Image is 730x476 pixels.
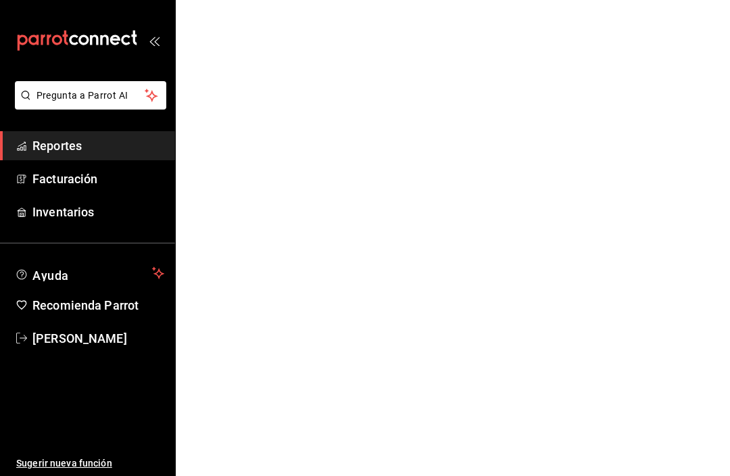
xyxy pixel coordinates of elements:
span: Recomienda Parrot [32,296,164,314]
span: Inventarios [32,203,164,221]
span: Ayuda [32,265,147,281]
span: [PERSON_NAME] [32,329,164,348]
button: open_drawer_menu [149,35,160,46]
span: Reportes [32,137,164,155]
a: Pregunta a Parrot AI [9,98,166,112]
span: Facturación [32,170,164,188]
span: Sugerir nueva función [16,456,164,471]
button: Pregunta a Parrot AI [15,81,166,110]
span: Pregunta a Parrot AI [36,89,145,103]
